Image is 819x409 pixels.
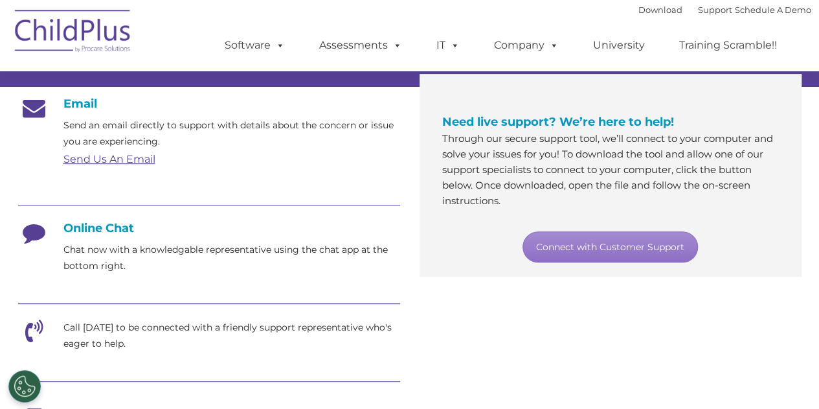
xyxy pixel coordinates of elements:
p: Chat now with a knowledgable representative using the chat app at the bottom right. [63,242,400,274]
font: | [638,5,811,15]
p: Send an email directly to support with details about the concern or issue you are experiencing. [63,117,400,150]
button: Cookies Settings [8,370,41,403]
h4: Email [18,97,400,111]
a: Software [212,32,298,58]
a: Download [638,5,682,15]
a: Training Scramble!! [666,32,790,58]
p: Through our secure support tool, we’ll connect to your computer and solve your issues for you! To... [442,131,779,209]
a: Connect with Customer Support [522,231,698,263]
a: University [580,32,658,58]
h4: Online Chat [18,221,400,235]
a: Company [481,32,572,58]
img: ChildPlus by Procare Solutions [8,1,138,65]
span: Need live support? We’re here to help! [442,115,674,129]
a: Send Us An Email [63,153,155,165]
a: Support [698,5,732,15]
a: Schedule A Demo [735,5,811,15]
p: Call [DATE] to be connected with a friendly support representative who's eager to help. [63,320,400,352]
a: Assessments [306,32,415,58]
a: IT [423,32,473,58]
